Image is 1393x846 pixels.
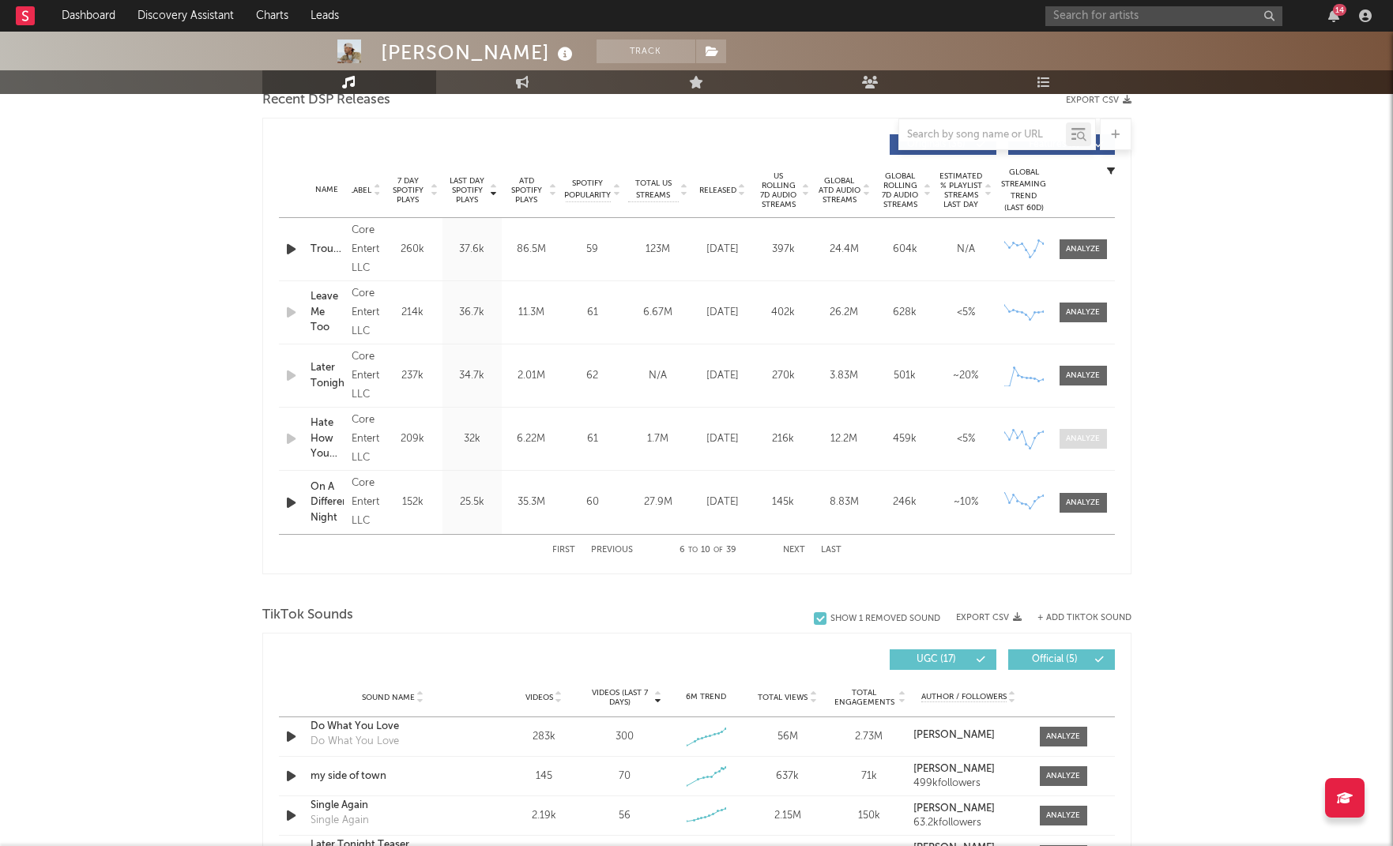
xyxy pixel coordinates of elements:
[352,221,379,278] div: Core Entertainment, LLC
[818,242,871,258] div: 24.4M
[751,808,824,824] div: 2.15M
[1328,9,1339,22] button: 14
[913,778,1023,789] div: 499k followers
[446,368,498,384] div: 34.7k
[879,171,922,209] span: Global Rolling 7D Audio Streams
[818,431,871,447] div: 12.2M
[818,176,861,205] span: Global ATD Audio Streams
[446,176,488,205] span: Last Day Spotify Plays
[506,242,557,258] div: 86.5M
[616,729,634,745] div: 300
[446,494,498,510] div: 25.5k
[381,39,577,66] div: [PERSON_NAME]
[565,242,620,258] div: 59
[352,474,379,531] div: Core Entertainment, LLC
[619,808,631,824] div: 56
[628,178,679,201] span: Total US Streams
[1066,96,1131,105] button: Export CSV
[913,818,1023,829] div: 63.2k followers
[921,692,1007,702] span: Author / Followers
[1000,167,1048,214] div: Global Streaming Trend (Last 60D)
[311,242,344,258] a: Trouble
[758,693,808,702] span: Total Views
[913,803,1023,814] a: [PERSON_NAME]
[1333,4,1346,16] div: 14
[628,368,688,384] div: N/A
[387,368,439,384] div: 237k
[565,494,620,510] div: 60
[913,730,1023,741] a: [PERSON_NAME]
[818,305,871,321] div: 26.2M
[751,729,824,745] div: 56M
[619,769,631,784] div: 70
[506,494,557,510] div: 35.3M
[696,242,749,258] div: [DATE]
[818,494,871,510] div: 8.83M
[311,813,369,829] div: Single Again
[879,305,932,321] div: 628k
[899,129,1066,141] input: Search by song name or URL
[939,242,992,258] div: N/A
[588,688,652,707] span: Videos (last 7 days)
[939,431,992,447] div: <5%
[696,368,749,384] div: [DATE]
[628,494,688,510] div: 27.9M
[913,764,995,774] strong: [PERSON_NAME]
[525,693,553,702] span: Videos
[311,719,476,735] a: Do What You Love
[832,729,905,745] div: 2.73M
[311,734,399,750] div: Do What You Love
[664,541,751,560] div: 6 10 39
[879,242,932,258] div: 604k
[1018,655,1091,664] span: Official ( 5 )
[688,547,698,554] span: to
[552,546,575,555] button: First
[506,176,548,205] span: ATD Spotify Plays
[757,305,810,321] div: 402k
[446,242,498,258] div: 37.6k
[311,360,344,391] a: Later Tonight
[757,368,810,384] div: 270k
[821,546,841,555] button: Last
[1008,649,1115,670] button: Official(5)
[387,494,439,510] div: 152k
[879,431,932,447] div: 459k
[669,691,743,703] div: 6M Trend
[565,431,620,447] div: 61
[311,479,344,526] a: On A Different Night
[507,808,581,824] div: 2.19k
[362,693,415,702] span: Sound Name
[832,808,905,824] div: 150k
[939,494,992,510] div: ~ 10 %
[628,242,688,258] div: 123M
[311,289,344,336] a: Leave Me Too
[262,91,390,110] span: Recent DSP Releases
[446,305,498,321] div: 36.7k
[591,546,633,555] button: Previous
[387,242,439,258] div: 260k
[879,368,932,384] div: 501k
[597,39,695,63] button: Track
[832,688,896,707] span: Total Engagements
[783,546,805,555] button: Next
[311,769,476,784] a: my side of town
[890,649,996,670] button: UGC(17)
[913,730,995,740] strong: [PERSON_NAME]
[565,305,620,321] div: 61
[506,305,557,321] div: 11.3M
[507,769,581,784] div: 145
[939,368,992,384] div: ~ 20 %
[628,305,688,321] div: 6.67M
[818,368,871,384] div: 3.83M
[913,803,995,814] strong: [PERSON_NAME]
[565,368,620,384] div: 62
[879,494,932,510] div: 246k
[311,415,344,462] a: Hate How You Look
